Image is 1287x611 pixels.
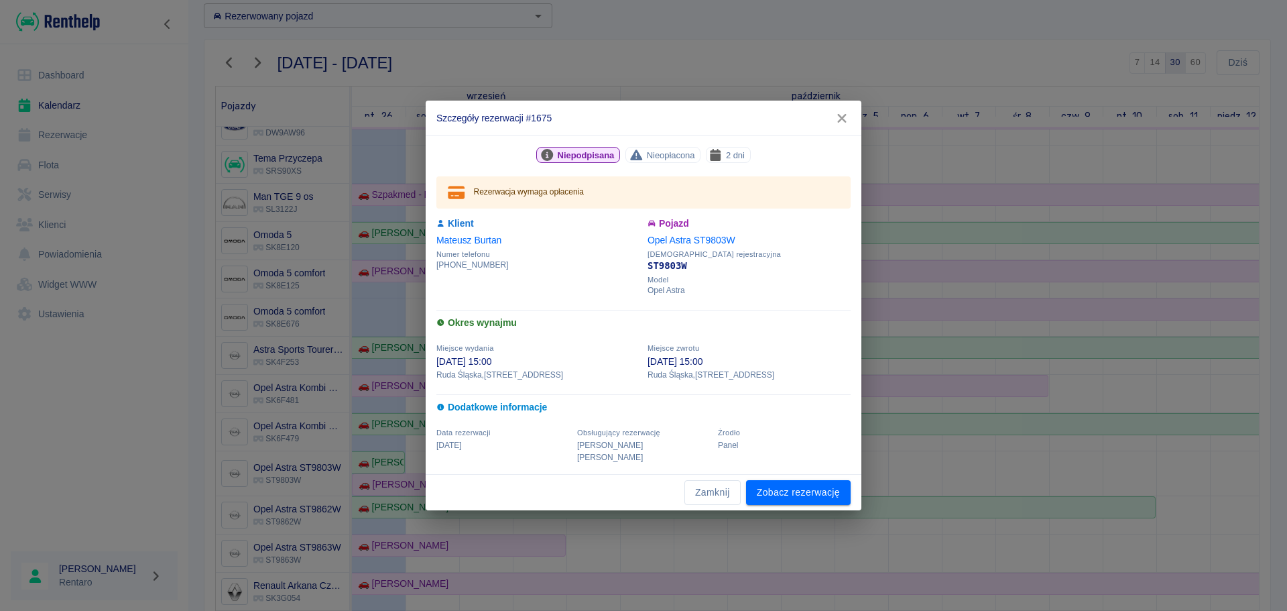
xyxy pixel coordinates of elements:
[684,480,741,505] button: Zamknij
[436,316,851,330] h6: Okres wynajmu
[648,369,851,381] p: Ruda Śląska , [STREET_ADDRESS]
[436,400,851,414] h6: Dodatkowe informacje
[721,148,750,162] span: 2 dni
[436,429,491,437] span: Data rezerwacji
[718,429,740,437] span: Żrodło
[718,439,851,451] p: Panel
[436,439,569,451] p: [DATE]
[436,355,639,369] p: [DATE] 15:00
[436,235,501,245] a: Mateusz Burtan
[648,259,851,273] p: ST9803W
[648,284,851,296] p: Opel Astra
[648,217,851,231] h6: Pojazd
[648,250,851,259] span: [DEMOGRAPHIC_DATA] rejestracyjna
[426,101,861,135] h2: Szczegóły rezerwacji #1675
[436,259,639,271] p: [PHONE_NUMBER]
[577,439,710,463] p: [PERSON_NAME] [PERSON_NAME]
[577,429,660,437] span: Obsługujący rezerwację
[746,480,851,505] a: Zobacz rezerwację
[648,235,735,245] a: Opel Astra ST9803W
[436,250,639,259] span: Numer telefonu
[641,148,700,162] span: Nieopłacona
[436,344,494,352] span: Miejsce wydania
[648,344,699,352] span: Miejsce zwrotu
[474,180,584,205] div: Rezerwacja wymaga opłacenia
[436,369,639,381] p: Ruda Śląska , [STREET_ADDRESS]
[552,148,620,162] span: Niepodpisana
[648,355,851,369] p: [DATE] 15:00
[436,217,639,231] h6: Klient
[648,276,851,284] span: Model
